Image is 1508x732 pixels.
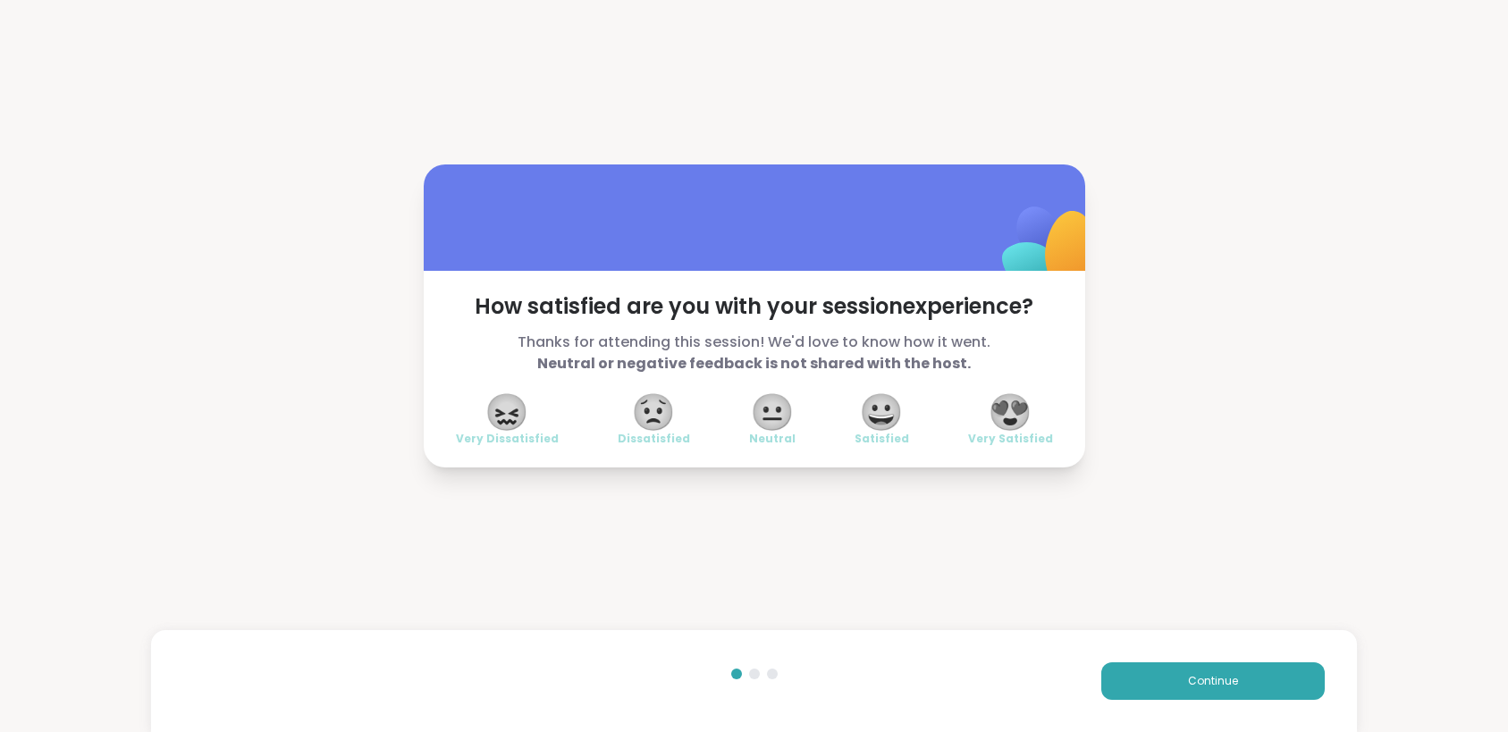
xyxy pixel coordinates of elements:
[456,292,1053,321] span: How satisfied are you with your session experience?
[750,396,795,428] span: 😐
[1101,662,1325,700] button: Continue
[537,353,971,374] b: Neutral or negative feedback is not shared with the host.
[855,432,909,446] span: Satisfied
[968,432,1053,446] span: Very Satisfied
[749,432,796,446] span: Neutral
[484,396,529,428] span: 😖
[859,396,904,428] span: 😀
[988,396,1032,428] span: 😍
[1188,673,1238,689] span: Continue
[456,432,559,446] span: Very Dissatisfied
[618,432,690,446] span: Dissatisfied
[960,160,1138,338] img: ShareWell Logomark
[456,332,1053,374] span: Thanks for attending this session! We'd love to know how it went.
[631,396,676,428] span: 😟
